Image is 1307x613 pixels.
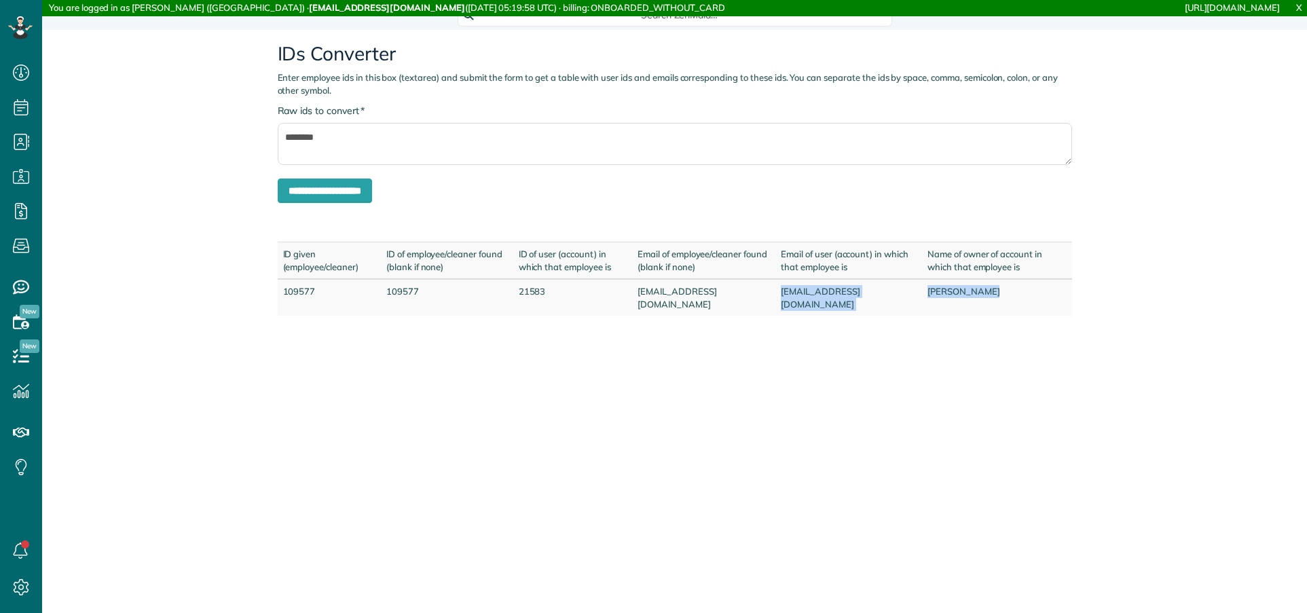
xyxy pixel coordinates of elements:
span: New [20,305,39,318]
td: 109577 [381,279,513,316]
td: [EMAIL_ADDRESS][DOMAIN_NAME] [775,279,922,316]
td: ID given (employee/cleaner) [278,242,381,280]
td: [PERSON_NAME] [922,279,1072,316]
span: New [20,339,39,353]
td: Email of user (account) in which that employee is [775,242,922,280]
td: Name of owner of account in which that employee is [922,242,1072,280]
td: [EMAIL_ADDRESS][DOMAIN_NAME] [632,279,775,316]
strong: [EMAIL_ADDRESS][DOMAIN_NAME] [309,2,465,13]
h2: IDs Converter [278,43,1072,64]
a: [URL][DOMAIN_NAME] [1185,2,1280,13]
td: 21583 [513,279,633,316]
td: ID of user (account) in which that employee is [513,242,633,280]
label: Raw ids to convert [278,104,365,117]
td: ID of employee/cleaner found (blank if none) [381,242,513,280]
td: Email of employee/cleaner found (blank if none) [632,242,775,280]
p: Enter employee ids in this box (textarea) and submit the form to get a table with user ids and em... [278,71,1072,97]
td: 109577 [278,279,381,316]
